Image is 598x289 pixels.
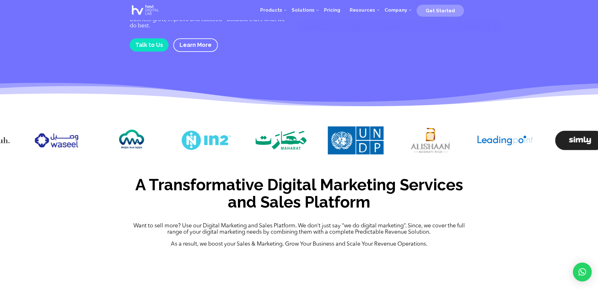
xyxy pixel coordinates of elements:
[130,38,169,51] a: Talk to Us
[417,5,464,15] a: Get Started
[287,1,319,19] a: Solutions
[130,176,469,214] h2: A Transformative Digital Marketing Services and Sales Platform
[260,7,282,13] span: Products
[380,1,412,19] a: Company
[324,7,340,13] span: Pricing
[173,38,218,52] a: Learn More
[319,1,345,19] a: Pricing
[345,1,380,19] a: Resources
[426,8,455,14] span: Get Started
[130,223,469,241] p: Want to sell more? Use our Digital Marketing and Sales Platform. We don’t just say “we do digital...
[292,7,315,13] span: Solutions
[130,241,469,247] p: As a result, we boost your Sales & Marketing. Grow Your Business and Scale Your Revenue Operations.
[350,7,375,13] span: Resources
[256,1,287,19] a: Products
[385,7,407,13] span: Company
